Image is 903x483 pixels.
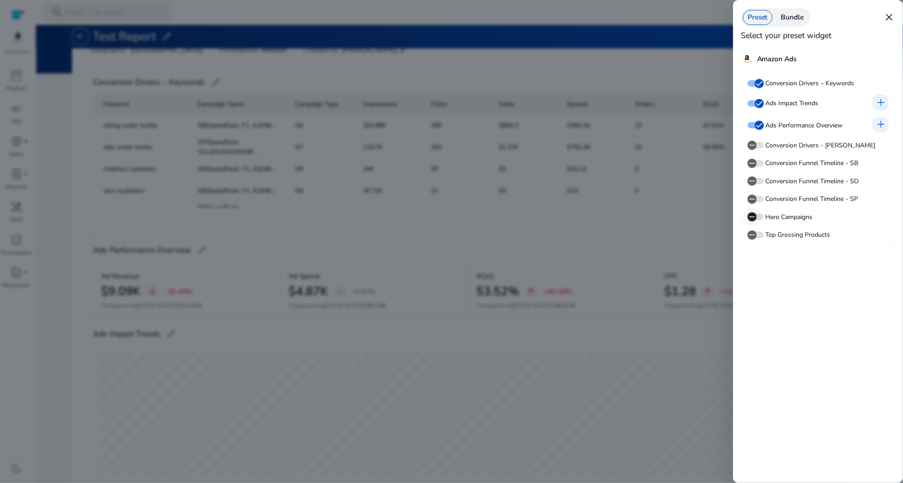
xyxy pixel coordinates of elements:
h4: Select your preset widget [741,31,832,40]
div: Preset [743,10,773,25]
label: Conversion Funnel Timeline - SD [764,176,859,186]
label: Top Grossing Products [764,230,831,239]
span: add [875,118,887,130]
label: Conversion Drivers - [PERSON_NAME] [764,141,876,150]
h5: Amazon Ads [757,55,797,63]
label: Conversion Funnel Timeline - SP [764,194,859,204]
label: Ads Impact Trends [764,98,819,108]
span: add [875,97,887,108]
label: Conversion Funnel Timeline - SB [764,158,859,168]
span: close [883,11,895,23]
label: Ads Performance Overview [764,121,843,130]
img: amazon.svg [741,53,753,65]
label: Hero Campaigns [764,212,813,222]
label: Conversion Drivers – Keywords [764,78,855,88]
div: Bundle [776,10,808,25]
